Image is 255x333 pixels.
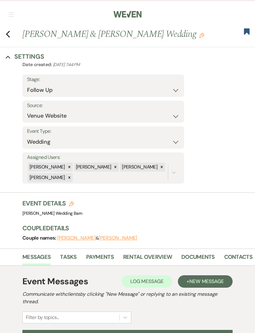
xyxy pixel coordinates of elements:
span: New Message [189,278,224,285]
div: [PERSON_NAME] [74,163,112,172]
button: [PERSON_NAME] [99,236,137,241]
span: [PERSON_NAME] Wedding Barn [22,210,82,216]
span: Log Message [130,278,164,285]
button: Edit [199,32,204,38]
label: Assigned Users: [27,153,179,162]
a: Contacts [224,253,253,265]
div: [PERSON_NAME] [28,163,66,172]
label: Stage: [27,75,179,84]
a: Tasks [60,253,76,265]
h3: Event Details [22,199,82,208]
h3: Settings [14,52,44,61]
span: Couple names: [22,235,57,241]
a: Rental Overview [123,253,172,265]
span: & [57,235,137,241]
h1: Event Messages [22,275,88,288]
label: Event Type: [27,127,179,136]
span: [DATE] 7:44 PM [53,62,80,67]
h3: Couple Details [22,224,249,232]
label: Source: [27,101,179,110]
a: Payments [86,253,114,265]
a: Documents [181,253,215,265]
span: Date created: [22,61,53,68]
div: Filter by topics... [26,314,59,321]
button: Log Message [122,275,172,288]
button: Settings [6,52,44,61]
h2: Communicate with clients by clicking "New Message" or replying to an existing message thread. [22,290,233,305]
div: [PERSON_NAME] [28,173,66,182]
a: Messages [22,253,51,265]
h1: [PERSON_NAME] & [PERSON_NAME] Wedding [22,28,206,41]
img: Weven Logo [114,8,141,21]
button: [PERSON_NAME] [57,236,96,241]
div: [PERSON_NAME] [120,163,158,172]
button: +New Message [178,275,233,288]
